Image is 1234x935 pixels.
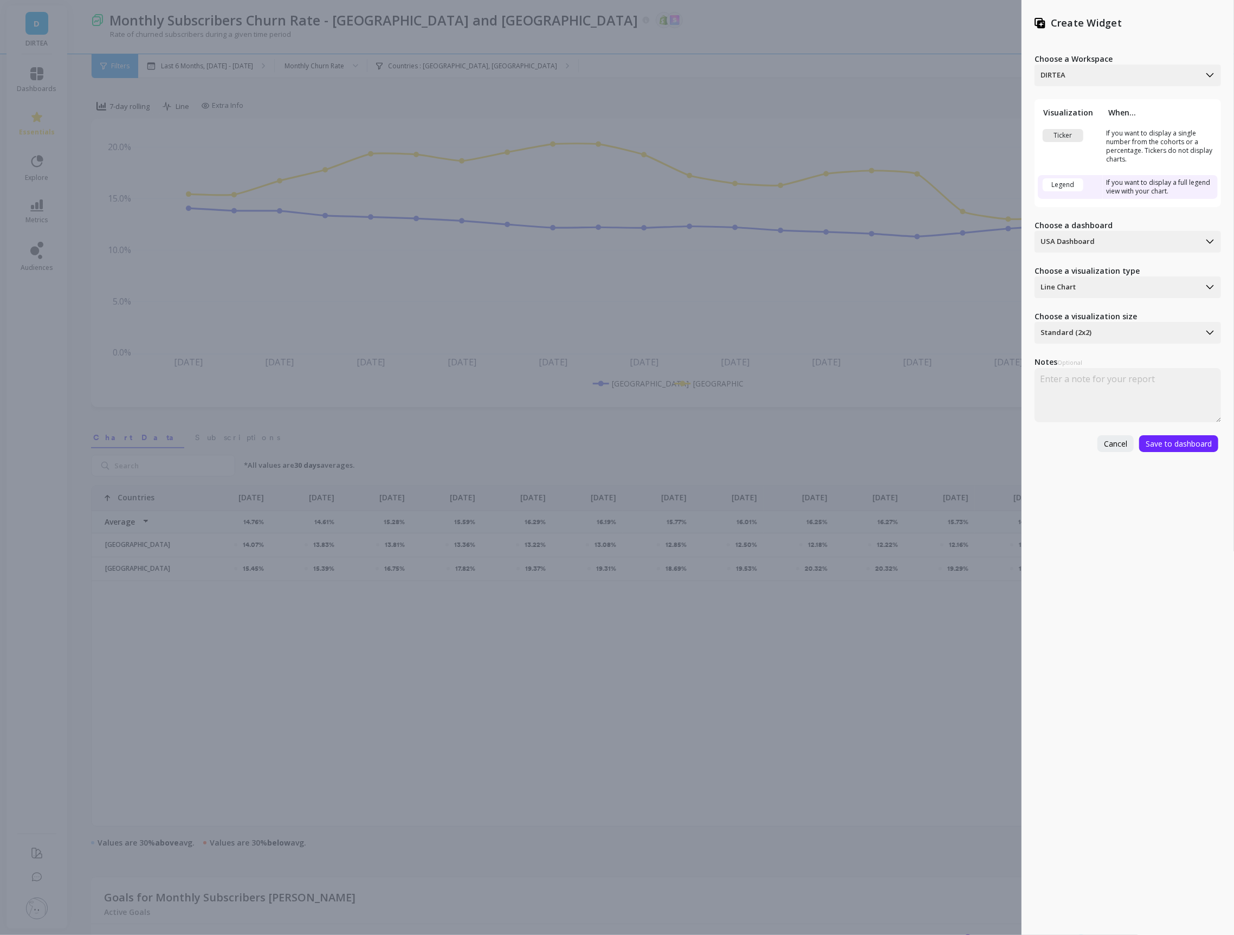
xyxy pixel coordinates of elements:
[1051,16,1122,30] p: Create Widget
[1038,107,1103,118] th: Visualization
[1035,357,1221,368] label: Notes
[1146,439,1212,449] span: Save to dashboard
[1043,178,1083,191] div: Legend
[1035,54,1221,65] label: Choose a Workspace
[1103,175,1218,199] td: If you want to display a full legend view with your chart.
[1043,129,1083,142] div: Ticker
[1103,126,1218,167] td: If you want to display a single number from the cohorts or a percentage. Tickers do not display c...
[1035,266,1221,276] label: Choose a visualization type
[1139,435,1218,452] button: Save to dashboard
[1104,439,1127,449] span: Cancel
[1103,107,1218,118] th: When...
[1035,220,1221,231] label: Choose a dashboard
[1057,358,1082,366] span: Optional
[1097,435,1134,452] button: Cancel
[1035,311,1221,322] label: Choose a visualization size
